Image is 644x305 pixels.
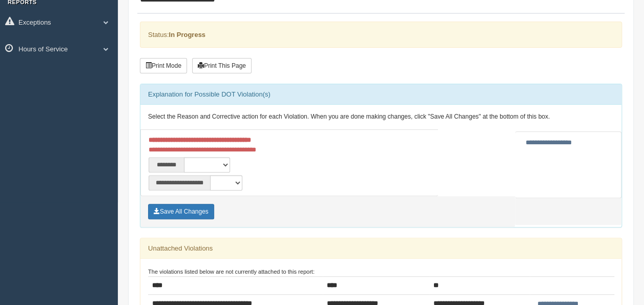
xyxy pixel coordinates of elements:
div: Select the Reason and Corrective action for each Violation. When you are done making changes, cli... [140,105,621,129]
div: Explanation for Possible DOT Violation(s) [140,84,621,105]
button: Print Mode [140,58,187,73]
div: Unattached Violations [140,238,621,259]
button: Print This Page [192,58,252,73]
small: The violations listed below are not currently attached to this report: [148,269,315,275]
div: Status: [140,22,622,48]
button: Save [148,204,214,219]
strong: In Progress [169,31,205,39]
